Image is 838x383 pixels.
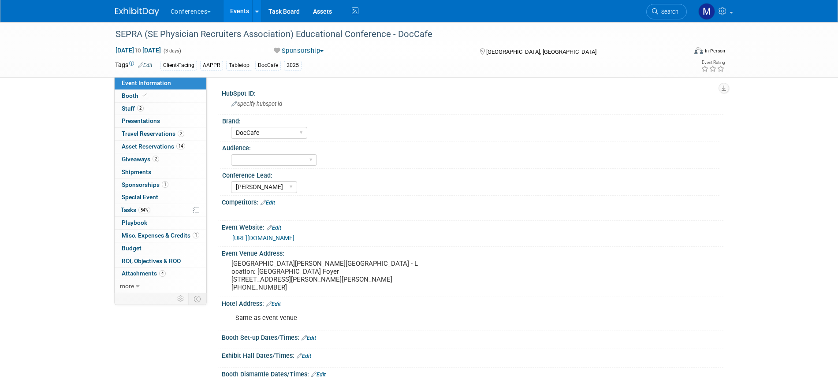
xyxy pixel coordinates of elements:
[232,234,294,242] a: [URL][DOMAIN_NAME]
[115,46,161,54] span: [DATE] [DATE]
[115,77,206,89] a: Event Information
[222,247,723,258] div: Event Venue Address:
[261,200,275,206] a: Edit
[231,260,421,291] pre: [GEOGRAPHIC_DATA][PERSON_NAME][GEOGRAPHIC_DATA] - Location: [GEOGRAPHIC_DATA] Foyer [STREET_ADDRE...
[302,335,316,341] a: Edit
[646,4,687,19] a: Search
[115,191,206,204] a: Special Event
[115,153,206,166] a: Giveaways2
[122,232,199,239] span: Misc. Expenses & Credits
[255,61,281,70] div: DocCafe
[486,48,596,55] span: [GEOGRAPHIC_DATA], [GEOGRAPHIC_DATA]
[115,280,206,293] a: more
[115,217,206,229] a: Playbook
[138,62,153,68] a: Edit
[122,181,168,188] span: Sponsorships
[115,90,206,102] a: Booth
[222,349,723,361] div: Exhibit Hall Dates/Times:
[162,181,168,188] span: 1
[134,47,142,54] span: to
[115,230,206,242] a: Misc. Expenses & Credits1
[138,207,150,213] span: 54%
[121,206,150,213] span: Tasks
[153,156,159,162] span: 2
[231,100,282,107] span: Specify hubspot id
[122,245,142,252] span: Budget
[188,293,206,305] td: Toggle Event Tabs
[115,242,206,255] a: Budget
[222,169,719,180] div: Conference Lead:
[120,283,134,290] span: more
[658,8,678,15] span: Search
[142,93,147,98] i: Booth reservation complete
[178,130,184,137] span: 2
[159,270,166,277] span: 4
[122,143,185,150] span: Asset Reservations
[137,105,144,112] span: 2
[122,117,160,124] span: Presentations
[112,26,674,42] div: SEPRA (SE Physician Recruiters Association) Educational Conference - DocCafe
[222,141,719,152] div: Audience:
[222,196,723,207] div: Competitors:
[222,368,723,379] div: Booth Dismantle Dates/Times:
[115,7,159,16] img: ExhibitDay
[222,115,719,126] div: Brand:
[122,168,151,175] span: Shipments
[222,87,723,98] div: HubSpot ID:
[122,79,171,86] span: Event Information
[267,225,281,231] a: Edit
[176,143,185,149] span: 14
[115,204,206,216] a: Tasks54%
[115,128,206,140] a: Travel Reservations2
[122,92,149,99] span: Booth
[698,3,715,20] img: Marygrace LeGros
[271,46,327,56] button: Sponsorship
[115,141,206,153] a: Asset Reservations14
[229,309,626,327] div: Same as event venue
[115,103,206,115] a: Staff2
[115,255,206,268] a: ROI, Objectives & ROO
[115,179,206,191] a: Sponsorships1
[122,193,158,201] span: Special Event
[266,301,281,307] a: Edit
[115,268,206,280] a: Attachments4
[635,46,726,59] div: Event Format
[122,130,184,137] span: Travel Reservations
[115,115,206,127] a: Presentations
[122,219,147,226] span: Playbook
[160,61,197,70] div: Client-Facing
[284,61,302,70] div: 2025
[115,166,206,178] a: Shipments
[226,61,252,70] div: Tabletop
[701,60,725,65] div: Event Rating
[173,293,189,305] td: Personalize Event Tab Strip
[311,372,326,378] a: Edit
[115,60,153,71] td: Tags
[122,270,166,277] span: Attachments
[200,61,223,70] div: AAPPR
[122,105,144,112] span: Staff
[297,353,311,359] a: Edit
[704,48,725,54] div: In-Person
[222,297,723,309] div: Hotel Address:
[222,221,723,232] div: Event Website:
[222,331,723,342] div: Booth Set-up Dates/Times:
[122,156,159,163] span: Giveaways
[163,48,181,54] span: (3 days)
[694,47,703,54] img: Format-Inperson.png
[122,257,181,264] span: ROI, Objectives & ROO
[193,232,199,238] span: 1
